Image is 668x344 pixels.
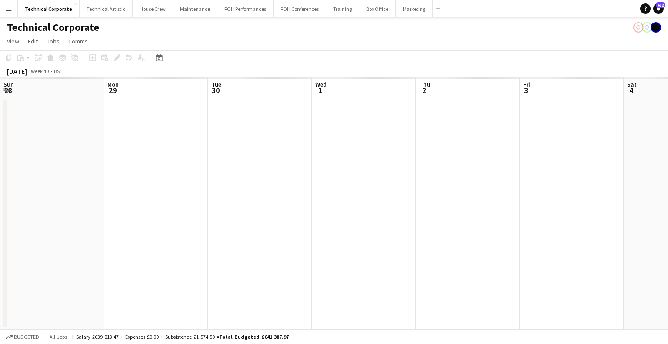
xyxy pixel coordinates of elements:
[3,80,14,88] span: Sun
[65,36,91,47] a: Comms
[76,334,289,340] div: Salary £639 813.47 + Expenses £0.00 + Subsistence £1 574.50 =
[3,36,23,47] a: View
[633,22,644,33] app-user-avatar: Visitor Services
[43,36,63,47] a: Jobs
[274,0,326,17] button: FOH Conferences
[217,0,274,17] button: FOH Performances
[2,85,14,95] span: 28
[626,85,637,95] span: 4
[7,67,27,76] div: [DATE]
[314,85,327,95] span: 1
[133,0,173,17] button: House Crew
[211,80,221,88] span: Tue
[651,22,661,33] app-user-avatar: Gabrielle Barr
[107,80,119,88] span: Mon
[326,0,359,17] button: Training
[219,334,289,340] span: Total Budgeted £641 387.97
[80,0,133,17] button: Technical Artistic
[7,21,99,34] h1: Technical Corporate
[210,85,221,95] span: 30
[173,0,217,17] button: Maintenance
[68,37,88,45] span: Comms
[14,334,39,340] span: Budgeted
[656,2,665,8] span: 432
[48,334,69,340] span: All jobs
[315,80,327,88] span: Wed
[24,36,41,47] a: Edit
[396,0,433,17] button: Marketing
[106,85,119,95] span: 29
[418,85,430,95] span: 2
[4,332,40,342] button: Budgeted
[18,0,80,17] button: Technical Corporate
[522,85,530,95] span: 3
[653,3,664,14] a: 432
[359,0,396,17] button: Box Office
[54,68,63,74] div: BST
[523,80,530,88] span: Fri
[47,37,60,45] span: Jobs
[419,80,430,88] span: Thu
[28,37,38,45] span: Edit
[7,37,19,45] span: View
[29,68,50,74] span: Week 40
[627,80,637,88] span: Sat
[642,22,652,33] app-user-avatar: Liveforce Admin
